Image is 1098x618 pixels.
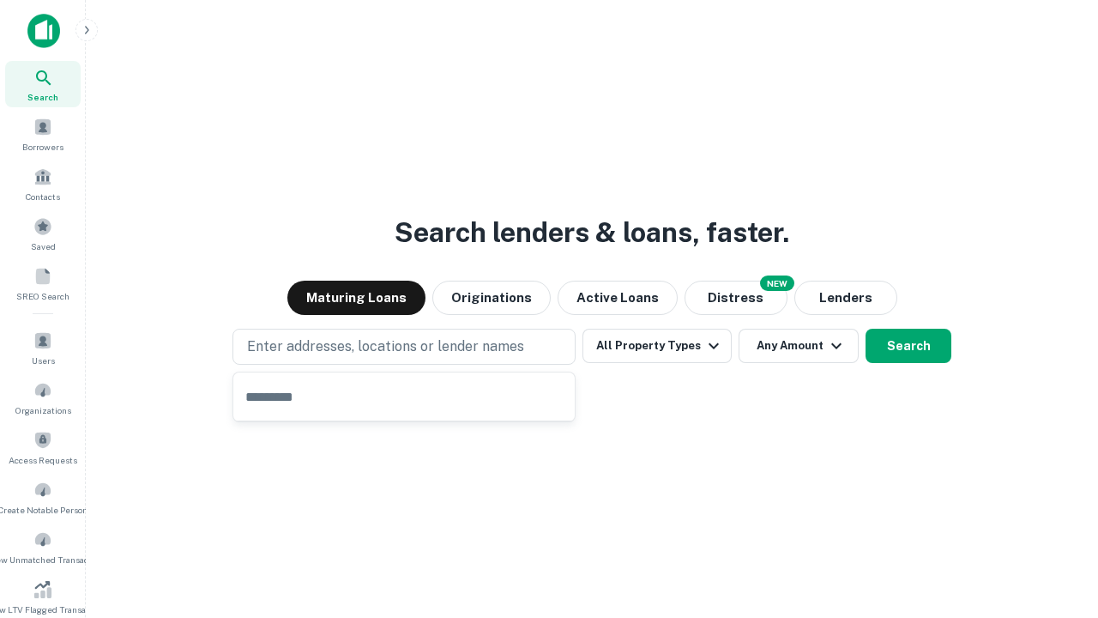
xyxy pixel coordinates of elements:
[739,329,859,363] button: Any Amount
[5,374,81,421] a: Organizations
[27,90,58,104] span: Search
[15,403,71,417] span: Organizations
[395,212,789,253] h3: Search lenders & loans, faster.
[432,281,551,315] button: Originations
[5,474,81,520] a: Create Notable Person
[5,161,81,207] a: Contacts
[5,424,81,470] a: Access Requests
[9,453,77,467] span: Access Requests
[558,281,678,315] button: Active Loans
[26,190,60,203] span: Contacts
[5,210,81,257] a: Saved
[5,524,81,570] a: Review Unmatched Transactions
[22,140,63,154] span: Borrowers
[5,260,81,306] a: SREO Search
[232,329,576,365] button: Enter addresses, locations or lender names
[32,354,55,367] span: Users
[5,111,81,157] a: Borrowers
[5,324,81,371] a: Users
[760,276,794,291] div: NEW
[1012,481,1098,563] iframe: Chat Widget
[27,14,60,48] img: capitalize-icon.png
[16,289,69,303] span: SREO Search
[31,239,56,253] span: Saved
[685,281,787,315] button: Search distressed loans with lien and other non-mortgage details.
[5,61,81,107] a: Search
[794,281,897,315] button: Lenders
[582,329,732,363] button: All Property Types
[866,329,951,363] button: Search
[287,281,425,315] button: Maturing Loans
[247,336,524,357] p: Enter addresses, locations or lender names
